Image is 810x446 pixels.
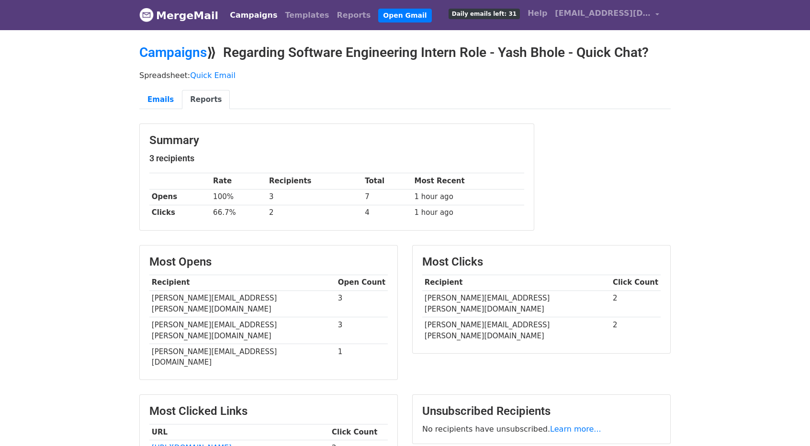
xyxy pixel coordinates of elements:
td: 2 [610,290,661,317]
th: URL [149,424,329,440]
td: 2 [610,317,661,344]
a: Open Gmail [378,9,431,22]
p: Spreadsheet: [139,70,671,80]
a: Reports [333,6,375,25]
td: [PERSON_NAME][EMAIL_ADDRESS][DOMAIN_NAME] [149,344,336,370]
th: Rate [211,173,267,189]
a: MergeMail [139,5,218,25]
h3: Unsubscribed Recipients [422,404,661,418]
h3: Most Opens [149,255,388,269]
td: [PERSON_NAME][EMAIL_ADDRESS][PERSON_NAME][DOMAIN_NAME] [422,290,610,317]
h3: Most Clicks [422,255,661,269]
td: 1 [336,344,388,370]
th: Total [362,173,412,189]
a: Campaigns [226,6,281,25]
a: Daily emails left: 31 [445,4,524,23]
th: Recipients [267,173,362,189]
img: MergeMail logo [139,8,154,22]
td: 3 [267,189,362,205]
a: Reports [182,90,230,110]
td: [PERSON_NAME][EMAIL_ADDRESS][PERSON_NAME][DOMAIN_NAME] [149,317,336,344]
span: Daily emails left: 31 [449,9,520,19]
th: Clicks [149,205,211,221]
a: Campaigns [139,45,207,60]
h3: Summary [149,134,524,147]
a: Templates [281,6,333,25]
h3: Most Clicked Links [149,404,388,418]
th: Most Recent [412,173,524,189]
td: 100% [211,189,267,205]
td: 3 [336,317,388,344]
a: Emails [139,90,182,110]
th: Recipient [149,275,336,290]
a: Help [524,4,551,23]
td: 4 [362,205,412,221]
th: Opens [149,189,211,205]
td: 7 [362,189,412,205]
span: [EMAIL_ADDRESS][DOMAIN_NAME] [555,8,651,19]
a: [EMAIL_ADDRESS][DOMAIN_NAME] [551,4,663,26]
td: 66.7% [211,205,267,221]
td: 3 [336,290,388,317]
p: No recipients have unsubscribed. [422,424,661,434]
h2: ⟫ Regarding Software Engineering Intern Role - Yash Bhole - Quick Chat? [139,45,671,61]
a: Quick Email [190,71,236,80]
iframe: Chat Widget [762,400,810,446]
th: Click Count [610,275,661,290]
td: [PERSON_NAME][EMAIL_ADDRESS][PERSON_NAME][DOMAIN_NAME] [149,290,336,317]
h5: 3 recipients [149,153,524,164]
td: 1 hour ago [412,205,524,221]
td: 2 [267,205,362,221]
td: [PERSON_NAME][EMAIL_ADDRESS][PERSON_NAME][DOMAIN_NAME] [422,317,610,344]
th: Open Count [336,275,388,290]
th: Click Count [329,424,388,440]
a: Learn more... [550,424,601,434]
td: 1 hour ago [412,189,524,205]
th: Recipient [422,275,610,290]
